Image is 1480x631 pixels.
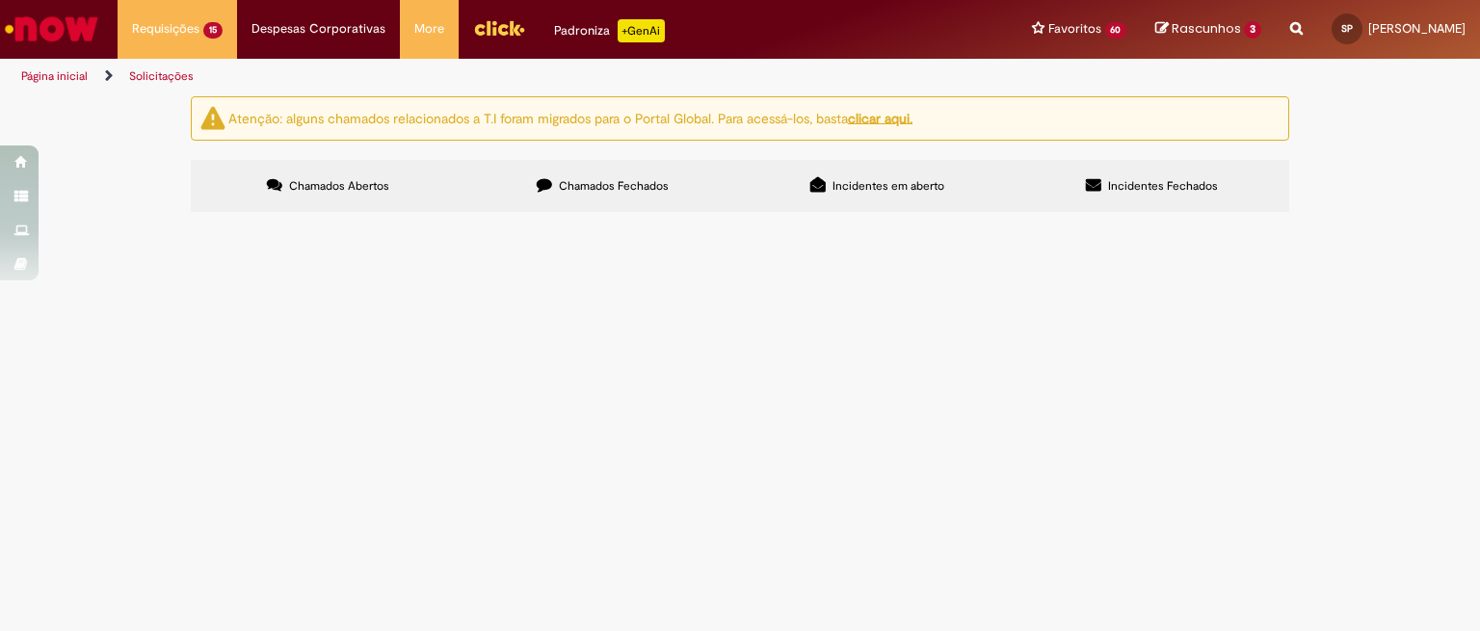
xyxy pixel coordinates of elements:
[228,109,912,126] ng-bind-html: Atenção: alguns chamados relacionados a T.I foram migrados para o Portal Global. Para acessá-los,...
[2,10,101,48] img: ServiceNow
[14,59,972,94] ul: Trilhas de página
[203,22,223,39] span: 15
[1155,20,1261,39] a: Rascunhos
[1172,19,1241,38] span: Rascunhos
[414,19,444,39] span: More
[1244,21,1261,39] span: 3
[21,68,88,84] a: Página inicial
[848,109,912,126] a: clicar aqui.
[554,19,665,42] div: Padroniza
[618,19,665,42] p: +GenAi
[132,19,199,39] span: Requisições
[129,68,194,84] a: Solicitações
[1368,20,1466,37] span: [PERSON_NAME]
[1108,178,1218,194] span: Incidentes Fechados
[1341,22,1353,35] span: SP
[251,19,385,39] span: Despesas Corporativas
[473,13,525,42] img: click_logo_yellow_360x200.png
[1048,19,1101,39] span: Favoritos
[559,178,669,194] span: Chamados Fechados
[289,178,389,194] span: Chamados Abertos
[832,178,944,194] span: Incidentes em aberto
[1105,22,1127,39] span: 60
